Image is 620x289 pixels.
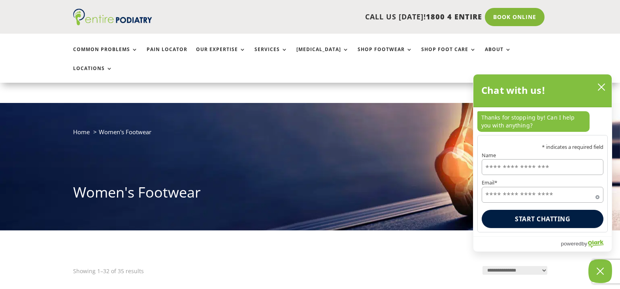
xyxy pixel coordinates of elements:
input: Name [482,160,603,175]
a: About [485,47,511,64]
button: Start chatting [482,210,603,228]
a: Powered by Olark [561,237,612,251]
div: chat [473,107,612,135]
a: Our Expertise [196,47,246,64]
label: Name [482,153,603,158]
nav: breadcrumb [73,127,547,143]
span: Required field [596,194,599,198]
a: Services [254,47,288,64]
input: Email [482,187,603,203]
p: CALL US [DATE]! [183,12,482,22]
a: Locations [73,66,113,83]
p: Showing 1–32 of 35 results [73,266,144,276]
h2: Chat with us! [481,82,546,98]
button: Close Chatbox [588,259,612,283]
a: Book Online [485,8,545,26]
a: Entire Podiatry [73,19,152,27]
span: Women's Footwear [99,128,151,136]
label: Email* [482,181,603,186]
span: powered [561,239,581,249]
h1: Women's Footwear [73,183,547,206]
span: 1800 4 ENTIRE [426,12,482,21]
a: Home [73,128,90,136]
p: Thanks for stopping by! Can I help you with anything? [477,111,590,132]
select: Shop order [482,266,547,275]
img: logo (1) [73,9,152,25]
a: Shop Footwear [358,47,413,64]
a: Pain Locator [147,47,187,64]
div: olark chatbox [473,74,612,252]
span: by [582,239,587,249]
a: Shop Foot Care [421,47,476,64]
a: [MEDICAL_DATA] [296,47,349,64]
a: Common Problems [73,47,138,64]
button: close chatbox [595,81,608,93]
p: * indicates a required field [482,144,603,150]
